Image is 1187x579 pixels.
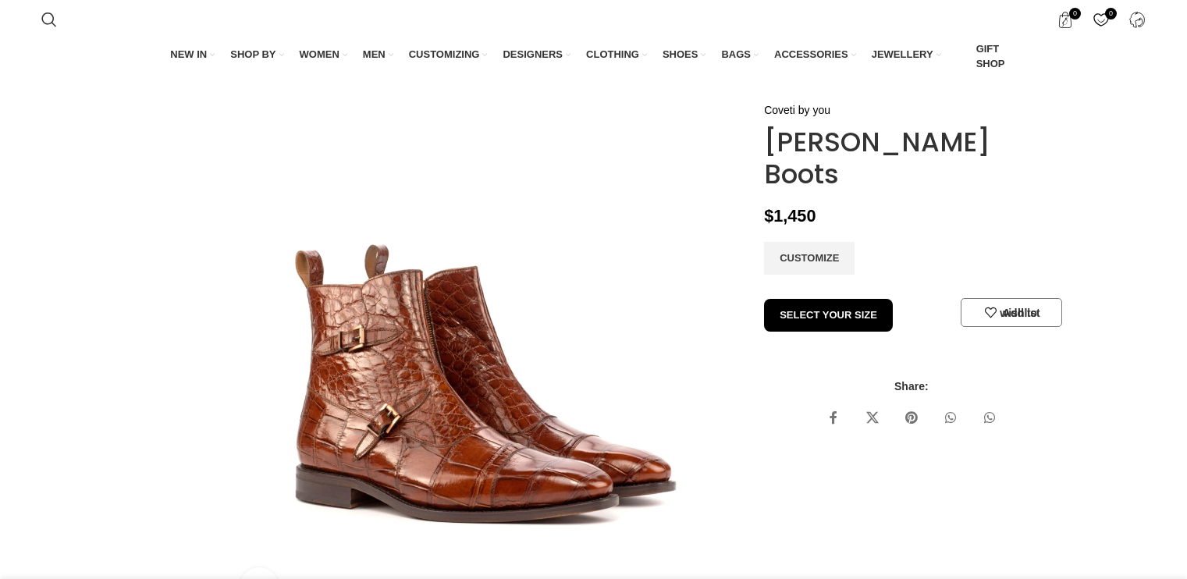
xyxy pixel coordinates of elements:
[764,378,1058,395] span: Share:
[300,48,339,62] span: WOMEN
[957,38,1017,74] a: GIFT SHOP
[503,48,563,62] span: DESIGNERS
[586,48,639,62] span: CLOTHING
[872,48,933,62] span: JEWELLERY
[1050,4,1082,35] a: 0
[1105,8,1117,20] span: 0
[1069,8,1081,20] span: 0
[230,38,283,71] a: SHOP BY
[818,403,849,434] a: Facebook social link
[125,101,220,193] img: Chelsea Boots
[125,299,220,390] img: men boots
[721,38,759,71] a: BAGS
[663,48,698,62] span: SHOES
[1086,4,1118,35] a: 0
[170,38,215,71] a: NEW IN
[125,201,220,292] img: men Chelsea Boots
[764,206,773,226] span: $
[935,403,966,434] a: WhatsApp social link
[976,42,1017,70] span: GIFT SHOP
[409,38,488,71] a: CUSTOMIZING
[957,50,971,64] img: GiftBag
[300,38,347,71] a: WOMEN
[774,38,856,71] a: ACCESSORIES
[230,48,275,62] span: SHOP BY
[170,48,207,62] span: NEW IN
[34,4,65,35] a: Search
[721,48,751,62] span: BAGS
[872,38,941,71] a: JEWELLERY
[125,398,220,489] img: Chelsea Boot
[974,403,1005,434] a: WhatsApp social link
[503,38,570,71] a: DESIGNERS
[1086,4,1118,35] div: My Wishlist
[363,38,393,71] a: MEN
[363,48,386,62] span: MEN
[409,48,480,62] span: CUSTOMIZING
[764,299,893,332] button: SELECT YOUR SIZE
[774,48,848,62] span: ACCESSORIES
[586,38,647,71] a: CLOTHING
[764,101,830,119] a: Coveti by you
[764,206,816,226] bdi: 1,450
[764,126,1058,190] h1: [PERSON_NAME] Boots
[663,38,706,71] a: SHOES
[857,403,888,434] a: X social link
[764,242,855,275] a: CUSTOMIZE
[896,403,927,434] a: Pinterest social link
[34,38,1153,74] div: Main navigation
